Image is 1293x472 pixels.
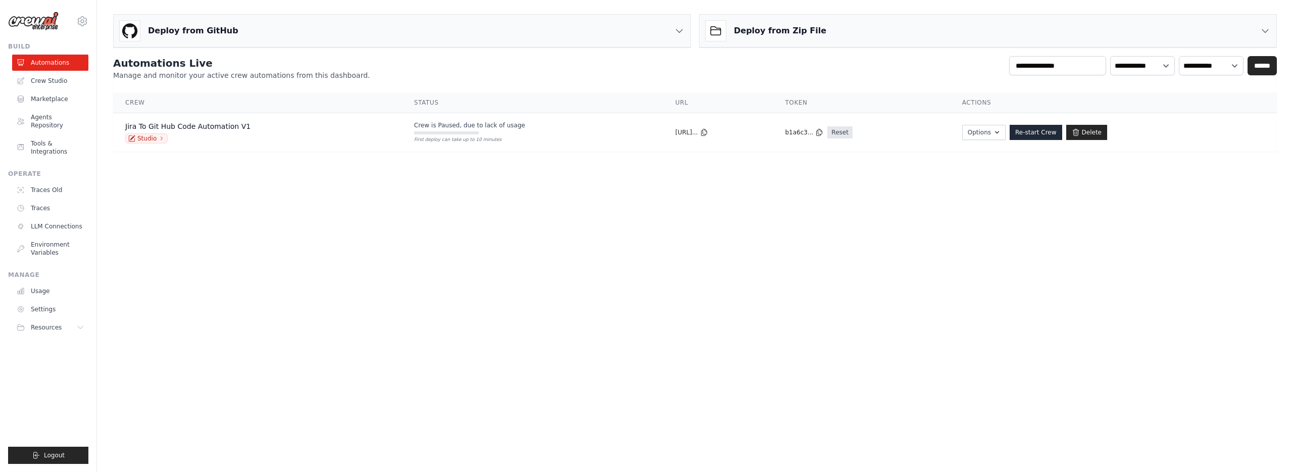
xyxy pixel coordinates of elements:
p: Manage and monitor your active crew automations from this dashboard. [113,70,370,80]
div: Manage [8,271,88,279]
a: Traces Old [12,182,88,198]
a: LLM Connections [12,218,88,234]
a: Automations [12,55,88,71]
div: Operate [8,170,88,178]
a: Traces [12,200,88,216]
button: Options [962,125,1006,140]
button: Resources [12,319,88,336]
img: GitHub Logo [120,21,140,41]
th: Status [402,92,663,113]
a: Re-start Crew [1010,125,1062,140]
img: Logo [8,12,59,31]
a: Delete [1066,125,1107,140]
div: First deploy can take up to 10 minutes [414,136,479,144]
span: Resources [31,323,62,332]
button: Logout [8,447,88,464]
a: Environment Variables [12,237,88,261]
a: Jira To Git Hub Code Automation V1 [125,122,251,130]
div: Build [8,42,88,51]
a: Tools & Integrations [12,135,88,160]
a: Marketplace [12,91,88,107]
h2: Automations Live [113,56,370,70]
a: Studio [125,133,168,144]
span: Crew is Paused, due to lack of usage [414,121,525,129]
th: Token [773,92,950,113]
th: Actions [950,92,1277,113]
span: Logout [44,451,65,459]
a: Reset [827,126,853,138]
a: Crew Studio [12,73,88,89]
a: Usage [12,283,88,299]
a: Settings [12,301,88,317]
th: URL [663,92,773,113]
h3: Deploy from GitHub [148,25,238,37]
h3: Deploy from Zip File [734,25,826,37]
th: Crew [113,92,402,113]
a: Agents Repository [12,109,88,133]
button: b1a6c3... [785,128,823,136]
